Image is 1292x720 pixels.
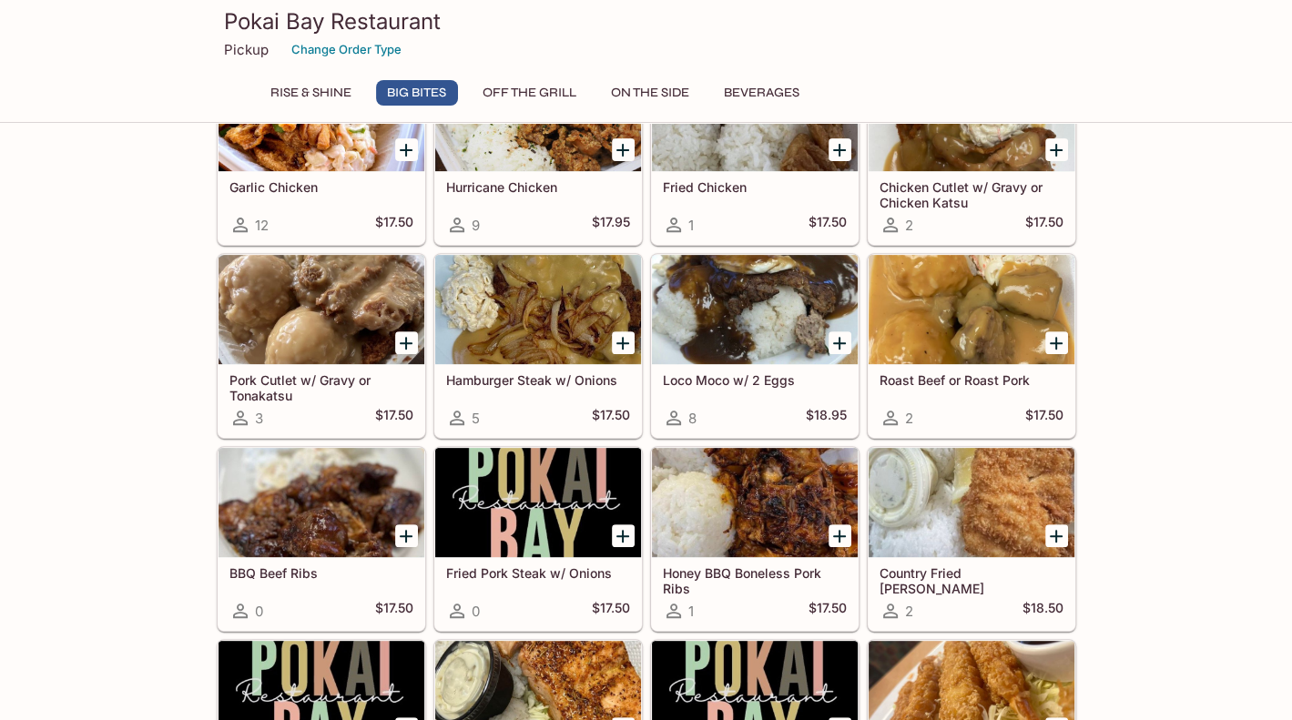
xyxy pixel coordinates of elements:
[376,80,458,106] button: Big Bites
[218,447,425,631] a: BBQ Beef Ribs0$17.50
[663,179,847,195] h5: Fried Chicken
[434,447,642,631] a: Fried Pork Steak w/ Onions0$17.50
[218,254,425,438] a: Pork Cutlet w/ Gravy or Tonakatsu3$17.50
[880,565,1063,595] h5: Country Fried [PERSON_NAME]
[652,62,858,171] div: Fried Chicken
[688,603,694,620] span: 1
[905,603,913,620] span: 2
[829,138,851,161] button: Add Fried Chicken
[880,372,1063,388] h5: Roast Beef or Roast Pork
[224,7,1069,35] h3: Pokai Bay Restaurant
[395,331,418,354] button: Add Pork Cutlet w/ Gravy or Tonakatsu
[652,255,858,364] div: Loco Moco w/ 2 Eggs
[435,62,641,171] div: Hurricane Chicken
[218,61,425,245] a: Garlic Chicken12$17.50
[1025,407,1063,429] h5: $17.50
[219,448,424,557] div: BBQ Beef Ribs
[375,600,413,622] h5: $17.50
[472,603,480,620] span: 0
[880,179,1063,209] h5: Chicken Cutlet w/ Gravy or Chicken Katsu
[688,217,694,234] span: 1
[229,372,413,402] h5: Pork Cutlet w/ Gravy or Tonakatsu
[592,214,630,236] h5: $17.95
[612,524,635,547] button: Add Fried Pork Steak w/ Onions
[472,410,480,427] span: 5
[868,447,1075,631] a: Country Fried [PERSON_NAME]2$18.50
[229,565,413,581] h5: BBQ Beef Ribs
[869,448,1074,557] div: Country Fried Mahi Mahi
[688,410,697,427] span: 8
[869,255,1074,364] div: Roast Beef or Roast Pork
[446,372,630,388] h5: Hamburger Steak w/ Onions
[829,331,851,354] button: Add Loco Moco w/ 2 Eggs
[446,179,630,195] h5: Hurricane Chicken
[1045,524,1068,547] button: Add Country Fried Mahi Mahi
[395,138,418,161] button: Add Garlic Chicken
[435,448,641,557] div: Fried Pork Steak w/ Onions
[809,600,847,622] h5: $17.50
[219,255,424,364] div: Pork Cutlet w/ Gravy or Tonakatsu
[434,61,642,245] a: Hurricane Chicken9$17.95
[809,214,847,236] h5: $17.50
[224,41,269,58] p: Pickup
[255,410,263,427] span: 3
[1022,600,1063,622] h5: $18.50
[651,254,859,438] a: Loco Moco w/ 2 Eggs8$18.95
[905,217,913,234] span: 2
[435,255,641,364] div: Hamburger Steak w/ Onions
[651,447,859,631] a: Honey BBQ Boneless Pork Ribs1$17.50
[260,80,361,106] button: Rise & Shine
[472,217,480,234] span: 9
[612,138,635,161] button: Add Hurricane Chicken
[375,214,413,236] h5: $17.50
[869,62,1074,171] div: Chicken Cutlet w/ Gravy or Chicken Katsu
[868,254,1075,438] a: Roast Beef or Roast Pork2$17.50
[1045,138,1068,161] button: Add Chicken Cutlet w/ Gravy or Chicken Katsu
[905,410,913,427] span: 2
[663,565,847,595] h5: Honey BBQ Boneless Pork Ribs
[651,61,859,245] a: Fried Chicken1$17.50
[375,407,413,429] h5: $17.50
[663,372,847,388] h5: Loco Moco w/ 2 Eggs
[434,254,642,438] a: Hamburger Steak w/ Onions5$17.50
[1025,214,1063,236] h5: $17.50
[229,179,413,195] h5: Garlic Chicken
[868,61,1075,245] a: Chicken Cutlet w/ Gravy or Chicken Katsu2$17.50
[255,603,263,620] span: 0
[255,217,269,234] span: 12
[601,80,699,106] button: On The Side
[592,600,630,622] h5: $17.50
[219,62,424,171] div: Garlic Chicken
[283,35,410,64] button: Change Order Type
[592,407,630,429] h5: $17.50
[1045,331,1068,354] button: Add Roast Beef or Roast Pork
[612,331,635,354] button: Add Hamburger Steak w/ Onions
[446,565,630,581] h5: Fried Pork Steak w/ Onions
[806,407,847,429] h5: $18.95
[395,524,418,547] button: Add BBQ Beef Ribs
[473,80,586,106] button: Off The Grill
[714,80,809,106] button: Beverages
[829,524,851,547] button: Add Honey BBQ Boneless Pork Ribs
[652,448,858,557] div: Honey BBQ Boneless Pork Ribs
